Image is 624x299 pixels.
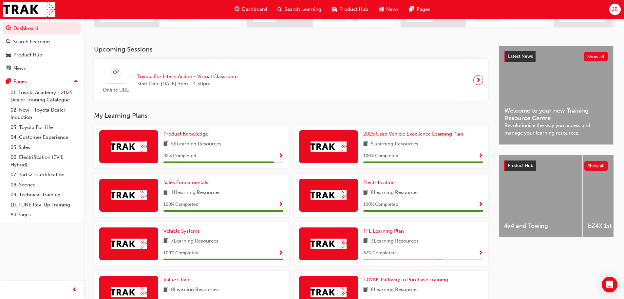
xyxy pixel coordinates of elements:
a: search-iconSearch Learning [272,3,327,16]
a: All Pages [8,210,81,220]
a: 4x4 and Towing [499,155,582,237]
span: Value Chain [163,277,191,283]
button: Pages [3,75,81,88]
span: Online URL [99,86,132,94]
a: car-iconProduct Hub [327,3,373,16]
a: guage-iconDashboard [229,3,272,16]
span: search-icon [277,5,282,13]
span: Show Progress [278,250,283,256]
span: 11 Learning Resources [171,189,220,197]
span: Welcome to your new Training Resource Centre [504,107,608,122]
span: sessionType_ONLINE_URL-icon [113,68,118,76]
span: Product Hub [508,163,533,168]
span: 4x4 and Towing [504,222,577,230]
span: 'OWAF' Pathway to Purchase Training [363,277,448,283]
div: Product Hub [13,51,42,59]
span: book-icon [363,140,368,148]
img: Trak [311,287,347,297]
img: Trak [311,239,347,249]
img: Trak [311,190,347,200]
span: next-icon [501,14,506,20]
span: 3 Learning Resources [371,237,419,246]
span: Sales Fundamentals [163,180,208,185]
img: Trak [111,239,147,249]
span: Revolutionise the way you access and manage your learning resources. [504,122,608,137]
span: Vehicle Systems [163,228,200,234]
span: Latest News [508,53,533,59]
a: 01. Toyota Academy - 2025 Dealer Training Catalogue [8,88,81,105]
span: book-icon [163,140,168,148]
span: Search Learning [285,6,321,13]
span: 8 Learning Resources [171,286,219,294]
h3: Upcoming Sessions [94,46,488,53]
button: Show Progress [478,152,483,160]
a: 04. Customer Experience [8,132,81,142]
span: book-icon [163,286,168,294]
span: 100 % Completed [163,201,199,208]
img: Trak [111,190,147,200]
button: DashboardSearch LearningProduct HubNews [3,21,81,75]
span: 92 % Completed [163,152,196,160]
a: Dashboard [3,22,81,34]
span: 5 Learning Resources [371,140,418,148]
div: Pages [13,78,27,85]
span: car-icon [6,52,11,58]
a: 2025 Used Vehicle Excellence Learning Plan [363,130,466,138]
img: Trak [111,287,147,297]
span: Product Hub [339,6,368,13]
span: Show Progress [478,202,483,208]
span: book-icon [163,237,168,246]
span: 7 Learning Resources [171,237,218,246]
span: news-icon [379,5,384,13]
a: 03. Toyota For Life [8,122,81,133]
span: 100 % Completed [363,152,398,160]
span: 59 Learning Resources [171,140,221,148]
span: up-icon [74,77,78,86]
span: next-icon [195,14,199,20]
a: Online URLToyota For Life In Action - Virtual ClassroomStart Date:[DATE] 3pm - 4:30pm [99,64,483,96]
button: Show Progress [478,249,483,257]
span: 67 % Completed [363,249,396,257]
a: Electrification [363,179,397,186]
a: 09. Technical Training [8,190,81,200]
span: 8 Learning Resources [371,286,419,294]
button: JB [609,4,621,15]
a: TFL Learning Plan [363,227,407,235]
a: Search Learning [3,36,81,48]
span: book-icon [163,189,168,197]
span: JB [612,6,618,13]
a: 08. Service [8,180,81,190]
a: Trak [3,2,55,17]
a: Sales Fundamentals [163,179,211,186]
a: Vehicle Systems [163,227,202,235]
span: Show Progress [278,202,283,208]
a: Latest NewsShow allWelcome to your new Training Resource CentreRevolutionise the way you access a... [499,46,614,145]
span: search-icon [6,39,10,45]
span: 100 % Completed [363,201,398,208]
a: Product Hub [3,49,81,61]
span: prev-icon [72,286,77,294]
span: News [386,6,399,13]
span: next-icon [360,14,365,20]
span: book-icon [363,286,368,294]
span: book-icon [363,189,368,197]
a: 05. Sales [8,142,81,153]
a: Product Knowledge [163,130,211,138]
span: pages-icon [6,79,11,85]
span: TFL Learning Plan [363,228,404,234]
h3: My Learning Plans [94,112,488,119]
a: news-iconNews [373,3,404,16]
a: News [3,62,81,75]
a: 02. New - Toyota Dealer Induction [8,105,81,122]
span: pages-icon [409,5,414,13]
button: Show Progress [278,249,283,257]
button: Show all [584,52,608,61]
span: Electrification [363,180,395,185]
img: Trak [311,141,347,152]
span: Show Progress [478,153,483,159]
span: guage-icon [235,5,239,13]
button: Show Progress [278,152,283,160]
a: pages-iconPages [404,3,435,16]
a: 'OWAF' Pathway to Purchase Training [363,276,451,284]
